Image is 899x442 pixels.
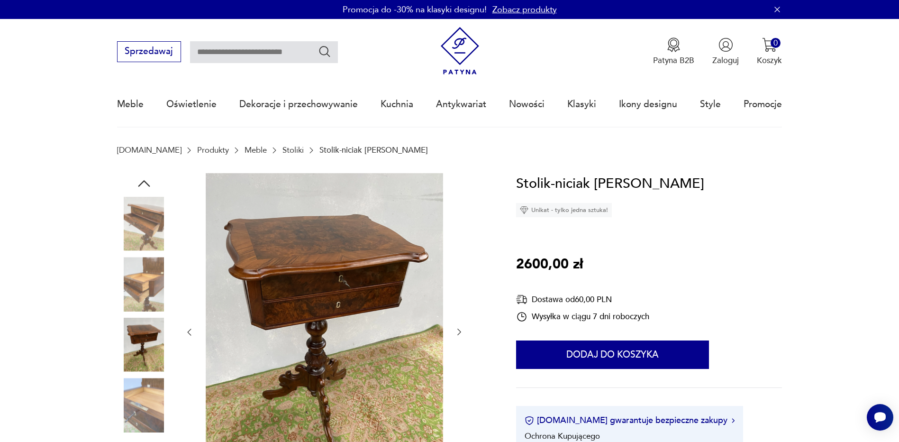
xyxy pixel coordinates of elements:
[718,37,733,52] img: Ikonka użytkownika
[117,318,171,372] img: Zdjęcie produktu Stolik-niciak Ludwik Filip
[381,83,413,126] a: Kuchnia
[319,146,428,155] p: Stolik-niciak [PERSON_NAME]
[516,311,649,322] div: Wysyłka w ciągu 7 dni roboczych
[117,146,182,155] a: [DOMAIN_NAME]
[525,416,534,425] img: Ikona certyfikatu
[867,404,893,431] iframe: Smartsupp widget button
[516,294,527,305] img: Ikona dostawy
[117,197,171,251] img: Zdjęcie produktu Stolik-niciak Ludwik Filip
[700,83,721,126] a: Style
[117,48,181,56] a: Sprzedawaj
[712,37,739,66] button: Zaloguj
[653,55,694,66] p: Patyna B2B
[653,37,694,66] button: Patyna B2B
[666,37,681,52] img: Ikona medalu
[525,414,735,426] button: [DOMAIN_NAME] gwarantuje bezpieczne zakupy
[516,341,709,369] button: Dodaj do koszyka
[436,27,484,75] img: Patyna - sklep z meblami i dekoracjami vintage
[318,45,332,58] button: Szukaj
[516,254,583,276] p: 2600,00 zł
[117,83,144,126] a: Meble
[436,83,486,126] a: Antykwariat
[117,257,171,311] img: Zdjęcie produktu Stolik-niciak Ludwik Filip
[492,4,557,16] a: Zobacz produkty
[653,37,694,66] a: Ikona medaluPatyna B2B
[509,83,545,126] a: Nowości
[771,38,781,48] div: 0
[525,431,600,442] li: Ochrona Kupującego
[343,4,487,16] p: Promocja do -30% na klasyki designu!
[567,83,596,126] a: Klasyki
[520,206,528,214] img: Ikona diamentu
[197,146,229,155] a: Produkty
[516,294,649,305] div: Dostawa od 60,00 PLN
[239,83,358,126] a: Dekoracje i przechowywanie
[744,83,782,126] a: Promocje
[757,55,782,66] p: Koszyk
[117,378,171,432] img: Zdjęcie produktu Stolik-niciak Ludwik Filip
[516,173,704,195] h1: Stolik-niciak [PERSON_NAME]
[282,146,304,155] a: Stoliki
[619,83,677,126] a: Ikony designu
[245,146,267,155] a: Meble
[117,41,181,62] button: Sprzedawaj
[166,83,217,126] a: Oświetlenie
[762,37,777,52] img: Ikona koszyka
[757,37,782,66] button: 0Koszyk
[712,55,739,66] p: Zaloguj
[516,203,612,217] div: Unikat - tylko jedna sztuka!
[732,418,735,423] img: Ikona strzałki w prawo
